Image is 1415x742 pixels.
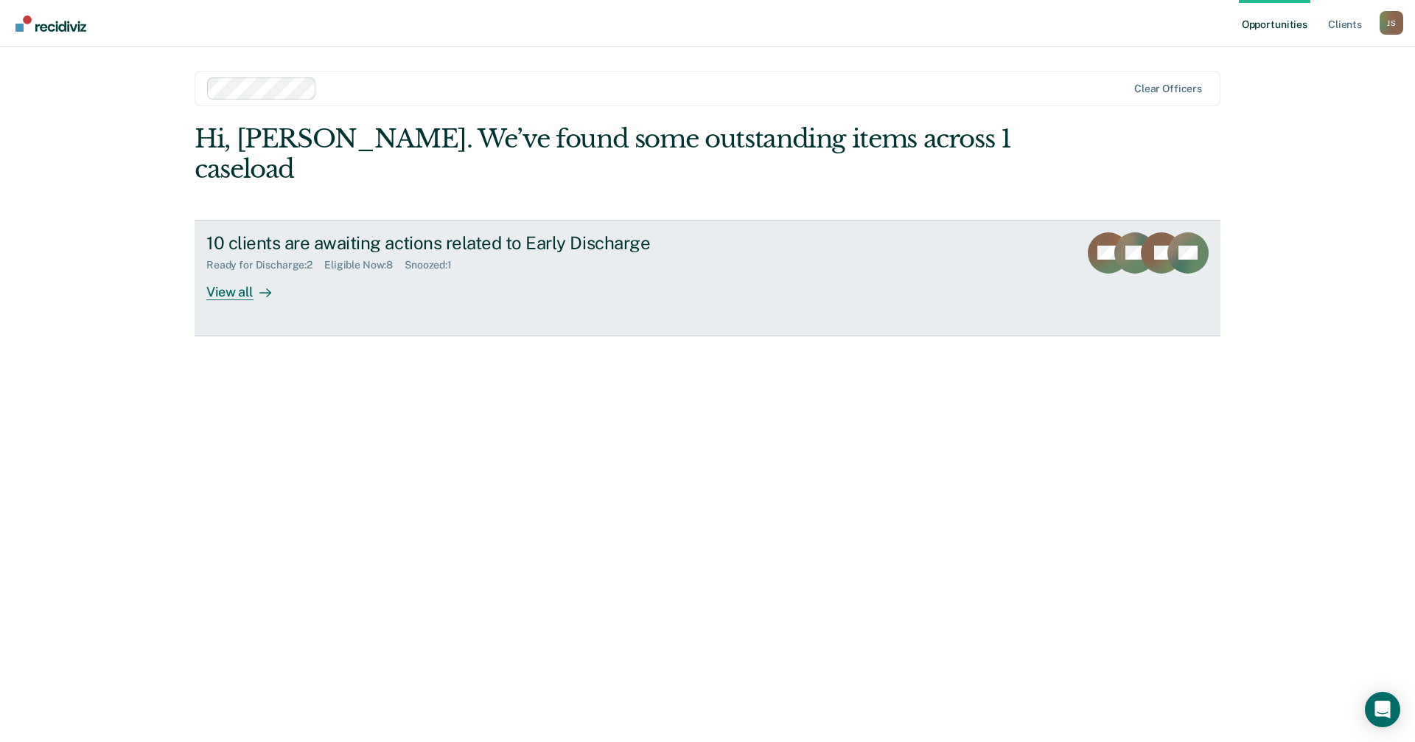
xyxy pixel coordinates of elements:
[405,259,464,271] div: Snoozed : 1
[195,124,1016,184] div: Hi, [PERSON_NAME]. We’ve found some outstanding items across 1 caseload
[195,220,1220,336] a: 10 clients are awaiting actions related to Early DischargeReady for Discharge:2Eligible Now:8Snoo...
[1365,692,1400,727] div: Open Intercom Messenger
[324,259,405,271] div: Eligible Now : 8
[206,232,724,254] div: 10 clients are awaiting actions related to Early Discharge
[15,15,86,32] img: Recidiviz
[206,271,289,300] div: View all
[1380,11,1403,35] button: Profile dropdown button
[206,259,324,271] div: Ready for Discharge : 2
[1134,83,1202,95] div: Clear officers
[1380,11,1403,35] div: J S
